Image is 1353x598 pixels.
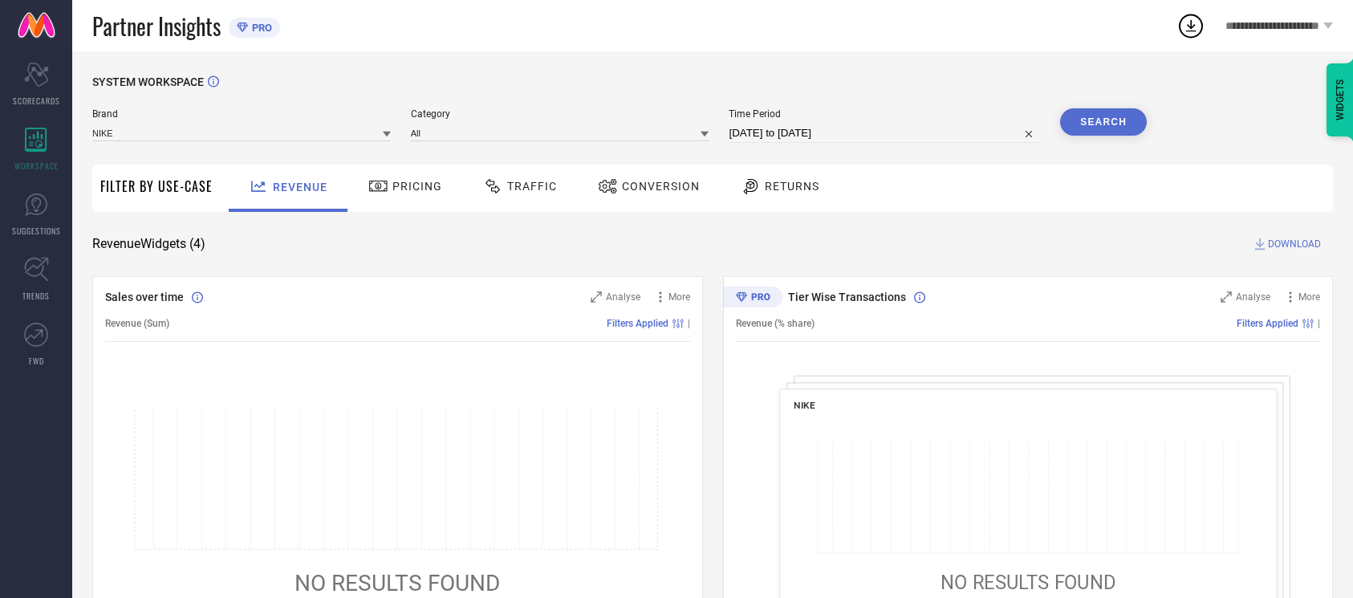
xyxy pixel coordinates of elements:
span: Revenue Widgets ( 4 ) [92,236,205,252]
span: SCORECARDS [13,95,60,107]
span: NO RESULTS FOUND [941,571,1115,593]
div: Premium [723,287,782,311]
span: Conversion [622,180,700,193]
span: Returns [765,180,819,193]
div: Open download list [1176,11,1205,40]
span: SUGGESTIONS [12,225,61,237]
span: Sales over time [105,291,184,303]
span: Revenue (% share) [736,318,815,329]
span: Analyse [1236,291,1270,303]
span: More [1298,291,1320,303]
span: Brand [92,108,391,120]
span: Filter By Use-Case [100,177,213,196]
span: FWD [29,355,44,367]
span: Tier Wise Transactions [788,291,906,303]
svg: Zoom [1221,291,1232,303]
span: NIKE [794,400,815,411]
span: Revenue (Sum) [105,318,169,329]
span: SYSTEM WORKSPACE [92,75,204,88]
span: TRENDS [22,290,50,302]
span: Category [411,108,709,120]
span: More [668,291,690,303]
button: Search [1060,108,1147,136]
span: Filters Applied [1237,318,1298,329]
svg: Zoom [591,291,602,303]
span: DOWNLOAD [1268,236,1321,252]
span: Analyse [606,291,640,303]
span: | [1318,318,1320,329]
input: Select time period [729,124,1040,143]
span: | [688,318,690,329]
span: Pricing [392,180,442,193]
span: Revenue [273,181,327,193]
span: NO RESULTS FOUND [295,570,500,596]
span: Traffic [507,180,557,193]
span: Filters Applied [607,318,668,329]
span: PRO [248,22,272,34]
span: WORKSPACE [14,160,59,172]
span: Time Period [729,108,1040,120]
span: Partner Insights [92,10,221,43]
